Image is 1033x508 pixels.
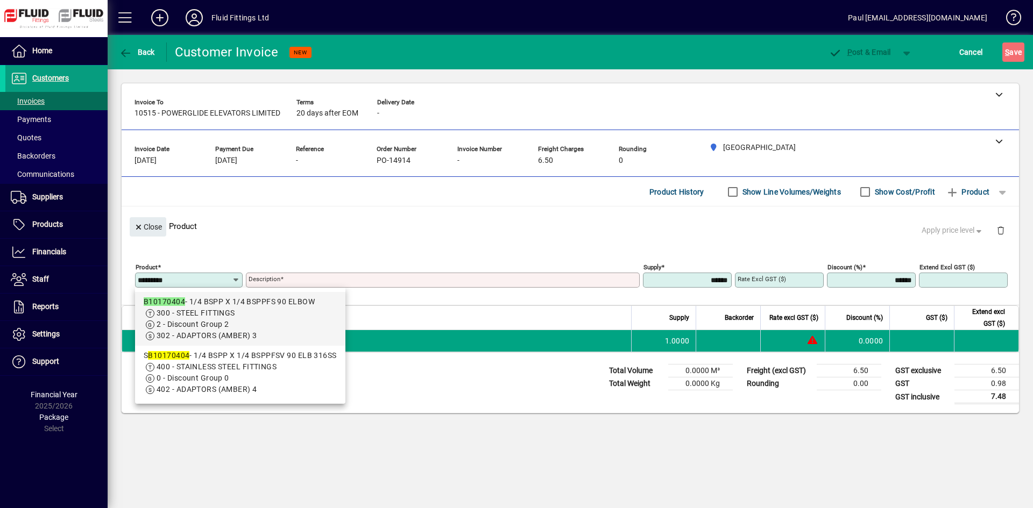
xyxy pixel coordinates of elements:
[5,128,108,147] a: Quotes
[294,49,307,56] span: NEW
[954,364,1019,377] td: 6.50
[5,294,108,320] a: Reports
[5,239,108,266] a: Financials
[249,275,280,283] mat-label: Description
[157,362,277,371] span: 400 - STAINLESS STEEL FITTINGS
[5,266,108,293] a: Staff
[827,263,862,271] mat-label: Discount (%)
[5,321,108,348] a: Settings
[998,2,1020,37] a: Knowledge Base
[649,183,704,201] span: Product History
[823,42,896,62] button: Post & Email
[829,48,891,56] span: ost & Email
[32,46,52,55] span: Home
[32,192,63,201] span: Suppliers
[32,275,49,283] span: Staff
[890,377,954,390] td: GST
[39,413,68,421] span: Package
[847,48,852,56] span: P
[127,221,169,231] app-page-header-button: Close
[738,275,786,283] mat-label: Rate excl GST ($)
[725,312,754,324] span: Backorder
[741,377,817,390] td: Rounding
[122,206,1019,246] div: Product
[11,133,41,142] span: Quotes
[5,184,108,211] a: Suppliers
[136,263,158,271] mat-label: Product
[135,156,157,165] span: [DATE]
[11,97,45,105] span: Invoices
[148,351,189,360] em: B10170404
[604,364,668,377] td: Total Volume
[5,147,108,165] a: Backorders
[959,44,983,61] span: Cancel
[144,297,185,306] em: B10170404
[5,92,108,110] a: Invoices
[143,8,177,27] button: Add
[119,48,155,56] span: Back
[377,109,379,118] span: -
[11,115,51,124] span: Payments
[116,42,158,62] button: Back
[377,156,411,165] span: PO-14914
[135,109,280,118] span: 10515 - POWERGLIDE ELEVATORS LIMITED
[890,390,954,404] td: GST inclusive
[848,9,987,26] div: Paul [EMAIL_ADDRESS][DOMAIN_NAME]
[157,331,257,340] span: 302 - ADAPTORS (AMBER) 3
[954,377,1019,390] td: 0.98
[619,156,623,165] span: 0
[741,364,817,377] td: Freight (excl GST)
[1005,48,1009,56] span: S
[32,247,66,256] span: Financials
[926,312,947,324] span: GST ($)
[668,364,733,377] td: 0.0000 M³
[988,225,1014,235] app-page-header-button: Delete
[32,302,59,311] span: Reports
[604,377,668,390] td: Total Weight
[157,374,229,382] span: 0 - Discount Group 0
[1005,44,1022,61] span: ave
[215,156,237,165] span: [DATE]
[32,220,63,228] span: Products
[873,187,935,197] label: Show Cost/Profit
[157,385,257,393] span: 402 - ADAPTORS (AMBER) 4
[31,390,77,399] span: Financial Year
[5,38,108,65] a: Home
[11,170,74,178] span: Communications
[1002,42,1024,62] button: Save
[643,263,661,271] mat-label: Supply
[740,187,841,197] label: Show Line Volumes/Weights
[645,182,709,202] button: Product History
[5,165,108,183] a: Communications
[175,44,279,61] div: Customer Invoice
[988,217,1014,243] button: Delete
[5,348,108,375] a: Support
[668,377,733,390] td: 0.0000 Kg
[5,211,108,238] a: Products
[177,8,211,27] button: Profile
[665,335,690,346] span: 1.0000
[917,221,988,240] button: Apply price level
[957,42,986,62] button: Cancel
[296,156,298,165] span: -
[817,364,881,377] td: 6.50
[769,312,818,324] span: Rate excl GST ($)
[211,9,269,26] div: Fluid Fittings Ltd
[919,263,975,271] mat-label: Extend excl GST ($)
[457,156,459,165] span: -
[669,312,689,324] span: Supply
[296,109,358,118] span: 20 days after EOM
[144,350,337,361] div: S - 1/4 BSPP X 1/4 BSPPFSV 90 ELB 316SS
[825,330,889,352] td: 0.0000
[134,218,162,236] span: Close
[157,320,229,328] span: 2 - Discount Group 2
[32,330,60,338] span: Settings
[32,74,69,82] span: Customers
[538,156,553,165] span: 6.50
[846,312,883,324] span: Discount (%)
[922,225,984,236] span: Apply price level
[130,217,166,237] button: Close
[157,309,235,317] span: 300 - STEEL FITTINGS
[5,110,108,128] a: Payments
[961,306,1005,330] span: Extend excl GST ($)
